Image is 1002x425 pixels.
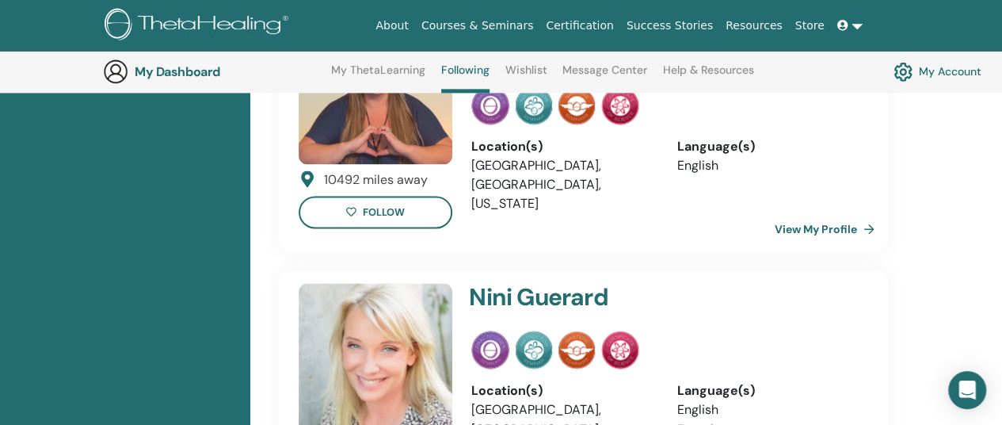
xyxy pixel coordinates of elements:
[719,11,789,40] a: Resources
[471,137,653,156] div: Location(s)
[677,137,859,156] div: Language(s)
[471,156,653,213] li: [GEOGRAPHIC_DATA], [GEOGRAPHIC_DATA], [US_STATE]
[469,283,792,312] h4: Nini Guerard
[471,381,653,400] div: Location(s)
[775,213,881,245] a: View My Profile
[441,63,490,93] a: Following
[505,63,547,89] a: Wishlist
[103,59,128,84] img: generic-user-icon.jpg
[324,170,428,190] div: 10492 miles away
[677,156,859,175] li: English
[789,11,831,40] a: Store
[135,64,293,79] h3: My Dashboard
[299,196,452,228] button: follow
[677,400,859,419] li: English
[893,58,912,85] img: cog.svg
[105,8,294,44] img: logo.png
[677,381,859,400] div: Language(s)
[369,11,414,40] a: About
[948,371,986,409] div: Open Intercom Messenger
[562,63,647,89] a: Message Center
[539,11,619,40] a: Certification
[331,63,425,89] a: My ThetaLearning
[663,63,754,89] a: Help & Resources
[620,11,719,40] a: Success Stories
[893,58,981,85] a: My Account
[415,11,540,40] a: Courses & Seminars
